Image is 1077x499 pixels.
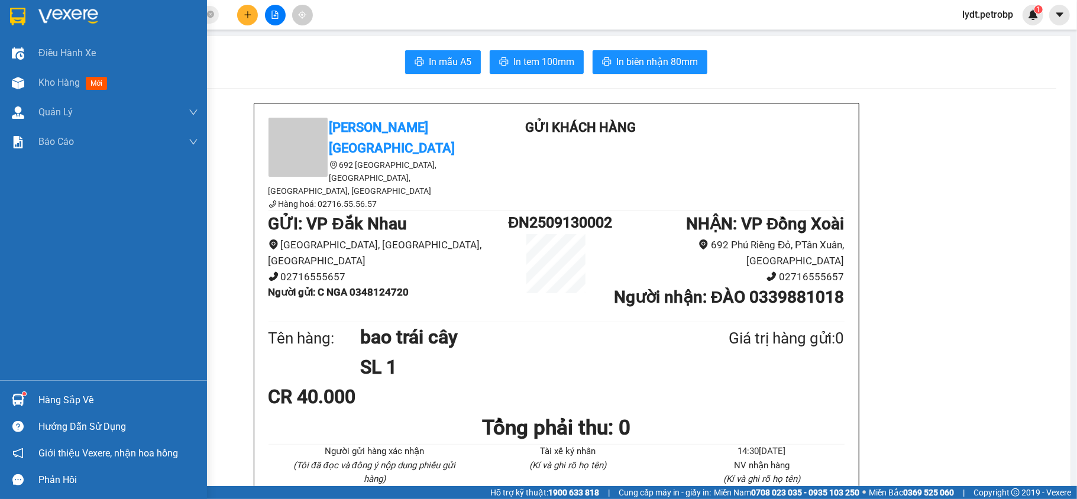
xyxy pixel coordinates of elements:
span: CR : [9,77,27,90]
span: phone [269,200,277,208]
b: [PERSON_NAME][GEOGRAPHIC_DATA] [329,120,455,155]
li: [GEOGRAPHIC_DATA], [GEOGRAPHIC_DATA], [GEOGRAPHIC_DATA] [269,237,509,268]
button: printerIn biên nhận 80mm [593,50,707,74]
h1: ĐN2509130002 [508,211,604,234]
img: icon-new-feature [1028,9,1039,20]
sup: 1 [1034,5,1043,14]
span: Miền Bắc [869,486,954,499]
li: 02716555657 [604,269,845,285]
span: notification [12,448,24,459]
div: Phản hồi [38,471,198,489]
div: CR 40.000 [269,382,458,411]
span: Quản Lý [38,105,73,119]
strong: 0708 023 035 - 0935 103 250 [751,488,859,497]
span: caret-down [1055,9,1065,20]
button: aim [292,5,313,25]
div: VP Đắk Nhau [10,10,85,38]
span: | [963,486,965,499]
div: Hàng sắp về [38,391,198,409]
b: Người nhận : ĐÀO 0339881018 [614,287,844,307]
button: printerIn tem 100mm [490,50,584,74]
span: Gửi: [10,11,28,24]
button: printerIn mẫu A5 [405,50,481,74]
h1: bao trái cây [360,322,671,352]
div: 40.000 [9,76,86,90]
sup: 1 [22,392,26,396]
img: warehouse-icon [12,77,24,89]
span: | [608,486,610,499]
h1: SL 1 [360,352,671,382]
i: (Kí và ghi rõ họ tên) [529,460,606,471]
span: Báo cáo [38,134,74,149]
div: ĐÀO [93,38,167,53]
b: GỬI : VP Đắk Nhau [269,214,407,234]
span: aim [298,11,306,19]
span: question-circle [12,421,24,432]
li: Hàng hoá: 02716.55.56.57 [269,197,481,210]
span: environment [329,161,338,169]
span: Kho hàng [38,77,80,88]
span: 1 [1036,5,1040,14]
span: close-circle [207,11,214,18]
span: Nhận: [93,11,121,24]
span: copyright [1011,488,1020,497]
span: In mẫu A5 [429,54,471,69]
span: printer [602,57,612,68]
span: down [189,108,198,117]
div: Hướng dẫn sử dụng [38,418,198,436]
li: 692 Phú Riềng Đỏ, PTân Xuân, [GEOGRAPHIC_DATA] [604,237,845,268]
span: printer [499,57,509,68]
h1: Tổng phải thu: 0 [269,411,845,444]
span: In tem 100mm [513,54,574,69]
span: Hỗ trợ kỹ thuật: [490,486,599,499]
b: Gửi khách hàng [525,120,636,135]
strong: 1900 633 818 [548,488,599,497]
img: warehouse-icon [12,47,24,60]
span: plus [244,11,252,19]
span: Giới thiệu Vexere, nhận hoa hồng [38,446,178,461]
li: 692 [GEOGRAPHIC_DATA], [GEOGRAPHIC_DATA], [GEOGRAPHIC_DATA], [GEOGRAPHIC_DATA] [269,158,481,197]
li: Tài xế ký nhân [486,445,651,459]
span: phone [269,271,279,281]
div: Giá trị hàng gửi: 0 [671,326,844,351]
span: lydt.petrobp [953,7,1023,22]
li: NV nhận hàng [679,459,844,473]
li: Người gửi hàng xác nhận [292,445,457,459]
span: In biên nhận 80mm [616,54,698,69]
div: Tên hàng: [269,326,361,351]
button: plus [237,5,258,25]
span: mới [86,77,107,90]
div: VP Đồng Xoài [93,10,167,38]
img: warehouse-icon [12,394,24,406]
div: C NGA [10,38,85,53]
span: Cung cấp máy in - giấy in: [619,486,711,499]
span: message [12,474,24,485]
span: ⚪️ [862,490,866,495]
strong: 0369 525 060 [903,488,954,497]
img: warehouse-icon [12,106,24,119]
span: file-add [271,11,279,19]
i: (Tôi đã đọc và đồng ý nộp dung phiếu gửi hàng) [293,460,455,485]
span: phone [766,271,777,281]
span: printer [415,57,424,68]
span: Miền Nam [714,486,859,499]
li: 02716555657 [269,269,509,285]
span: close-circle [207,9,214,21]
button: caret-down [1049,5,1070,25]
li: 14:30[DATE] [679,445,844,459]
i: (Kí và ghi rõ họ tên) [723,474,800,484]
img: logo-vxr [10,8,25,25]
img: solution-icon [12,136,24,148]
span: environment [269,239,279,249]
button: file-add [265,5,286,25]
span: environment [698,239,709,249]
b: Người gửi : C NGA 0348124720 [269,286,409,298]
span: Điều hành xe [38,46,96,60]
b: NHẬN : VP Đồng Xoài [686,214,844,234]
span: down [189,137,198,147]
